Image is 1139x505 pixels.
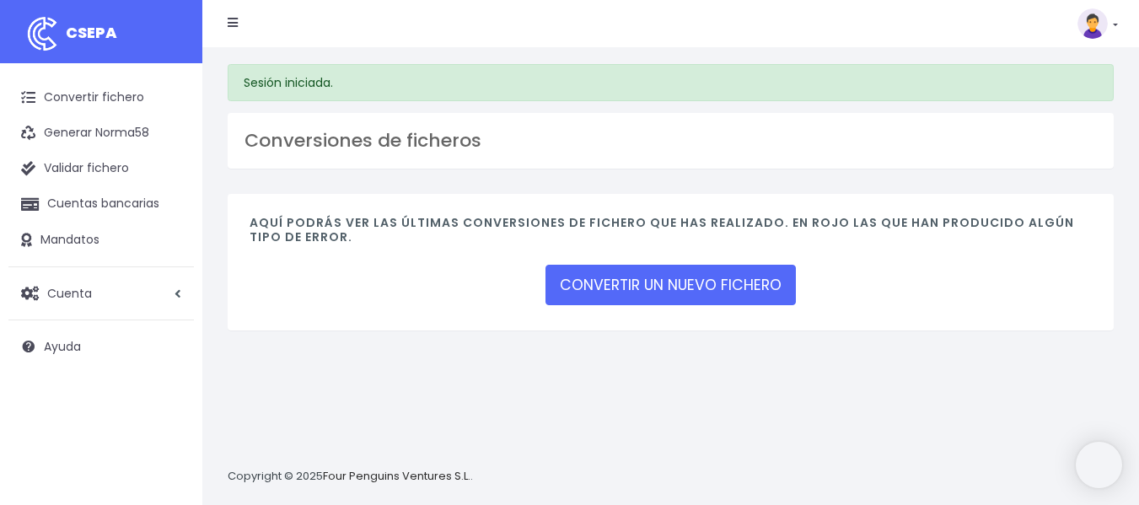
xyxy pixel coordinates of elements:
a: Generar Norma58 [8,116,194,151]
a: Convertir fichero [8,80,194,116]
a: CONVERTIR UN NUEVO FICHERO [545,265,796,305]
img: profile [1077,8,1108,39]
span: Ayuda [44,338,81,355]
a: Validar fichero [8,151,194,186]
p: Copyright © 2025 . [228,468,473,486]
a: Cuenta [8,276,194,311]
img: logo [21,13,63,55]
h3: Conversiones de ficheros [244,130,1097,152]
span: CSEPA [66,22,117,43]
a: Mandatos [8,223,194,258]
span: Cuenta [47,284,92,301]
a: Cuentas bancarias [8,186,194,222]
div: Sesión iniciada. [228,64,1114,101]
h4: Aquí podrás ver las últimas conversiones de fichero que has realizado. En rojo las que han produc... [250,216,1092,253]
a: Ayuda [8,329,194,364]
a: Four Penguins Ventures S.L. [323,468,470,484]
